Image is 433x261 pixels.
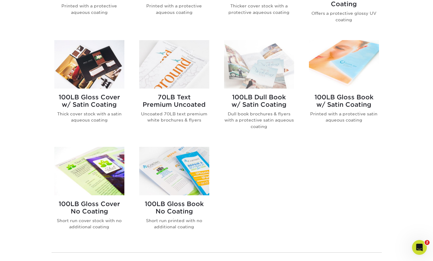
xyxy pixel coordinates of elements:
[54,200,124,215] h2: 100LB Gloss Cover No Coating
[139,217,209,230] p: Short run printed with no additional coating
[309,10,379,23] p: Offers a protective glossy UV coating
[139,147,209,240] a: 100LB Gloss Book<br/>No Coating Brochures & Flyers 100LB Gloss BookNo Coating Short run printed w...
[224,93,294,108] h2: 100LB Dull Book w/ Satin Coating
[139,147,209,195] img: 100LB Gloss Book<br/>No Coating Brochures & Flyers
[54,40,124,139] a: 100LB Gloss Cover<br/>w/ Satin Coating Brochures & Flyers 100LB Gloss Coverw/ Satin Coating Thick...
[54,111,124,123] p: Thick cover stock with a satin aqueous coating
[224,40,294,89] img: 100LB Dull Book<br/>w/ Satin Coating Brochures & Flyers
[139,200,209,215] h2: 100LB Gloss Book No Coating
[224,3,294,15] p: Thicker cover stock with a protective aqueous coating
[309,40,379,139] a: 100LB Gloss Book<br/>w/ Satin Coating Brochures & Flyers 100LB Gloss Bookw/ Satin Coating Printed...
[309,40,379,89] img: 100LB Gloss Book<br/>w/ Satin Coating Brochures & Flyers
[412,240,427,255] iframe: Intercom live chat
[139,40,209,89] img: 70LB Text<br/>Premium Uncoated Brochures & Flyers
[309,111,379,123] p: Printed with a protective satin aqueous coating
[425,240,430,245] span: 2
[54,40,124,89] img: 100LB Gloss Cover<br/>w/ Satin Coating Brochures & Flyers
[139,93,209,108] h2: 70LB Text Premium Uncoated
[139,3,209,15] p: Printed with a protective aqueous coating
[54,93,124,108] h2: 100LB Gloss Cover w/ Satin Coating
[309,93,379,108] h2: 100LB Gloss Book w/ Satin Coating
[224,40,294,139] a: 100LB Dull Book<br/>w/ Satin Coating Brochures & Flyers 100LB Dull Bookw/ Satin Coating Dull book...
[54,3,124,15] p: Printed with a protective aqueous coating
[139,111,209,123] p: Uncoated 70LB text premium white brochures & flyers
[54,147,124,240] a: 100LB Gloss Cover<br/>No Coating Brochures & Flyers 100LB Gloss CoverNo Coating Short run cover s...
[139,40,209,139] a: 70LB Text<br/>Premium Uncoated Brochures & Flyers 70LB TextPremium Uncoated Uncoated 70LB text pr...
[54,147,124,195] img: 100LB Gloss Cover<br/>No Coating Brochures & Flyers
[54,217,124,230] p: Short run cover stock with no additional coating
[224,111,294,130] p: Dull book brochures & flyers with a protective satin aqueous coating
